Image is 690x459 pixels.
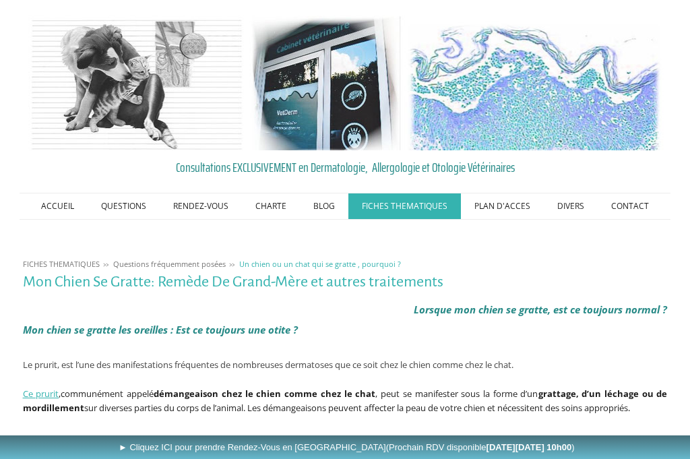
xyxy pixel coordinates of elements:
[110,259,229,269] a: Questions fréquemment posées
[113,259,226,269] span: Questions fréquemment posées
[242,193,300,219] a: CHARTE
[461,193,544,219] a: PLAN D'ACCES
[598,193,662,219] a: CONTACT
[23,157,668,177] a: Consultations EXCLUSIVEMENT en Dermatologie, Allergologie et Otologie Vétérinaires
[300,193,348,219] a: BLOG
[28,193,88,219] a: ACCUEIL
[23,388,59,400] a: Ce prurit
[88,193,160,219] a: QUESTIONS
[23,274,668,290] h1: Mon Chien Se Gratte: Remède De Grand-Mère et autres traitements
[23,388,61,400] span: ,
[348,193,461,219] a: FICHES THEMATIQUES
[386,442,575,452] span: (Prochain RDV disponible )
[487,442,572,452] b: [DATE][DATE] 10h00
[23,359,513,371] span: Le prurit, est l’une des manifestations fréquentes de nombreuses dermatoses que ce soit chez le c...
[236,259,404,269] a: Un chien ou un chat qui se gratte , pourquoi ?
[23,259,100,269] span: FICHES THEMATIQUES
[160,193,242,219] a: RENDEZ-VOUS
[119,442,575,452] span: ► Cliquez ICI pour prendre Rendez-Vous en [GEOGRAPHIC_DATA]
[23,323,298,336] em: Mon chien se gratte les oreilles : Est ce toujours une otite ?
[239,259,401,269] span: Un chien ou un chat qui se gratte , pourquoi ?
[414,303,667,316] em: Lorsque mon chien se gratte, est ce toujours normal ?
[20,259,103,269] a: FICHES THEMATIQUES
[544,193,598,219] a: DIVERS
[154,388,375,400] strong: démangeaison chez le chien comme chez le chat
[23,388,668,415] span: communément appelé , peut se manifester sous la forme d’un sur diverses parties du corps de l’ani...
